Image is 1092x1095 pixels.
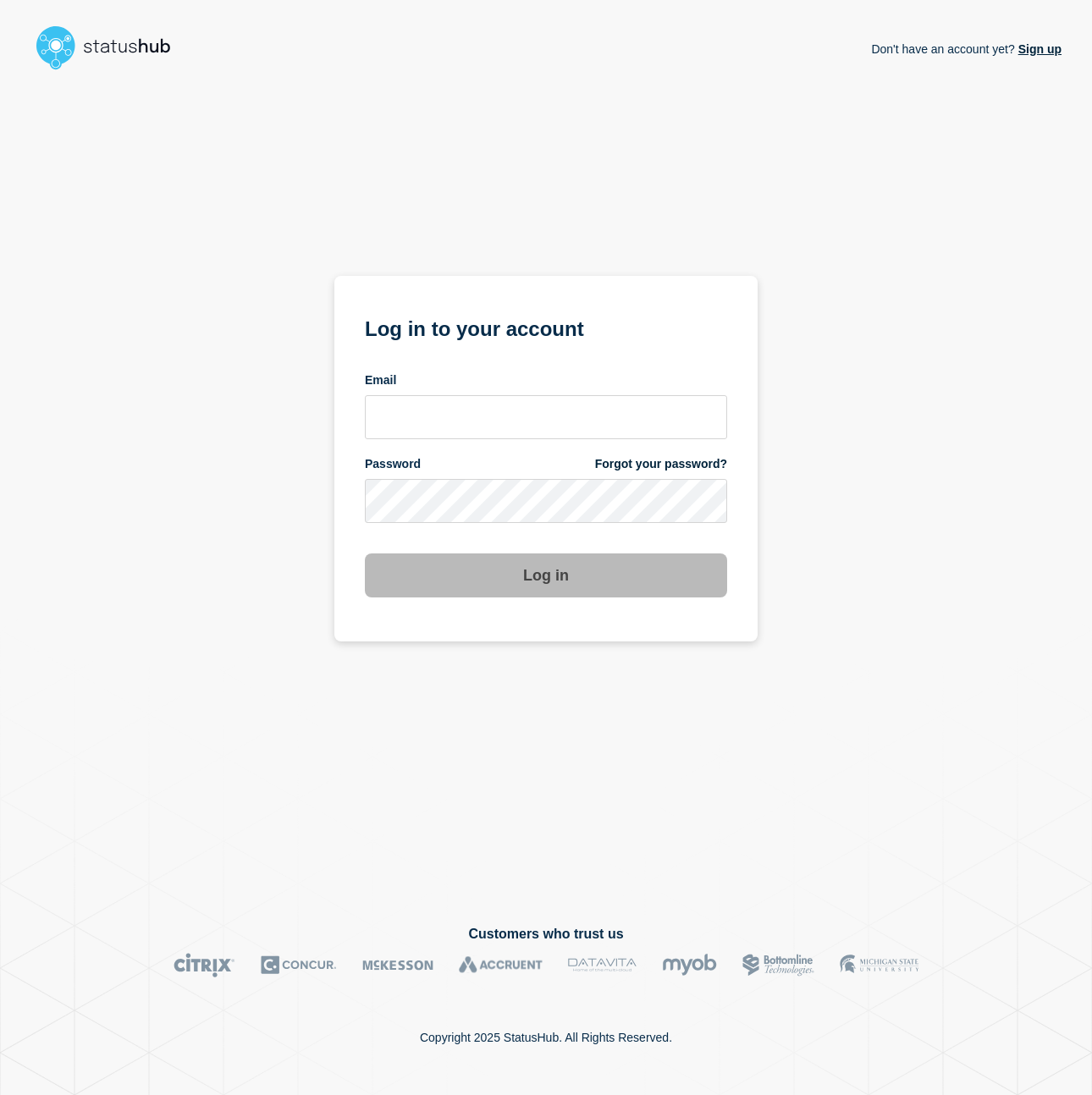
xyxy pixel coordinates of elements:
input: password input [365,479,727,523]
img: DataVita logo [568,953,637,977]
p: Don't have an account yet? [871,29,1062,69]
img: Bottomline logo [742,953,814,977]
img: Concur logo [261,953,337,977]
img: MSU logo [840,953,918,977]
h2: Customers who trust us [30,927,1062,942]
p: Copyright 2025 StatusHub. All Rights Reserved. [420,1031,672,1044]
img: McKesson logo [362,953,433,977]
img: Citrix logo [174,953,235,977]
a: Forgot your password? [595,456,727,472]
img: myob logo [662,953,717,977]
h1: Log in to your account [365,311,727,343]
span: Email [365,372,396,388]
img: StatusHub logo [30,20,191,74]
button: Log in [365,553,727,597]
img: Accruent logo [459,953,543,977]
a: Sign up [1015,42,1062,56]
input: email input [365,395,727,439]
span: Password [365,456,421,472]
